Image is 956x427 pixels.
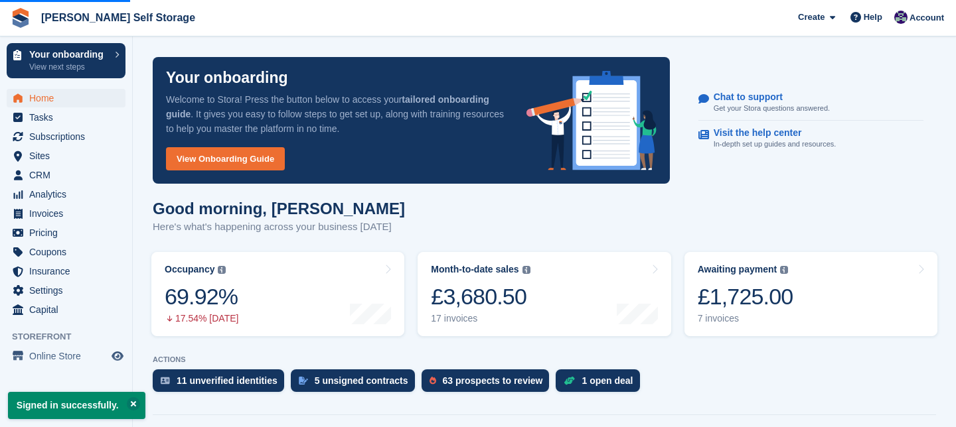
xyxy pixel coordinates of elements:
a: menu [7,347,125,365]
img: prospect-51fa495bee0391a8d652442698ab0144808aea92771e9ea1ae160a38d050c398.svg [430,377,436,385]
p: Welcome to Stora! Press the button below to access your . It gives you easy to follow steps to ge... [166,92,505,136]
a: menu [7,281,125,300]
div: £1,725.00 [698,283,793,310]
img: onboarding-info-6c161a55d2c0e0a8cae90662b2fe09162a5109e8cc188191df67fb4f79e88e88.svg [526,71,657,170]
img: verify_identity-adf6edd0f0f0b5bbfe63781bf79b02c33cf7c696d77639b501bdc392416b5a36.svg [161,377,170,385]
img: contract_signature_icon-13c848040528278c33f63329250d36e43548de30e8caae1d1a13099fd9432cc5.svg [299,377,308,385]
span: Pricing [29,223,109,242]
a: menu [7,89,125,107]
a: 1 open deal [556,369,646,398]
span: Subscriptions [29,127,109,146]
a: menu [7,300,125,319]
a: 63 prospects to review [422,369,556,398]
a: [PERSON_NAME] Self Storage [36,7,200,29]
span: Account [910,11,944,25]
span: CRM [29,166,109,184]
p: Your onboarding [166,70,288,86]
div: 69.92% [165,283,238,310]
span: Capital [29,300,109,319]
span: Storefront [12,330,132,343]
h1: Good morning, [PERSON_NAME] [153,200,405,217]
a: 11 unverified identities [153,369,291,398]
a: Your onboarding View next steps [7,43,125,78]
div: Month-to-date sales [431,264,518,275]
span: Invoices [29,204,109,223]
div: 11 unverified identities [177,375,278,386]
a: menu [7,262,125,280]
img: stora-icon-8386f47178a22dfd0bd8f6a31ec36ba5ce8667c1dd55bd0f319d3a0aa187defe.svg [11,8,31,28]
a: Preview store [110,348,125,364]
p: Visit the help center [714,127,826,139]
a: menu [7,127,125,146]
span: Insurance [29,262,109,280]
a: 5 unsigned contracts [291,369,422,398]
span: Help [864,11,882,24]
a: Occupancy 69.92% 17.54% [DATE] [151,252,404,336]
p: In-depth set up guides and resources. [714,139,836,150]
span: Settings [29,281,109,300]
span: Online Store [29,347,109,365]
span: Sites [29,147,109,165]
span: Home [29,89,109,107]
img: icon-info-grey-7440780725fd019a000dd9b08b2336e03edf1995a4989e88bcd33f0948082b44.svg [522,266,530,274]
p: Your onboarding [29,50,108,59]
a: menu [7,147,125,165]
span: Analytics [29,185,109,204]
p: View next steps [29,61,108,73]
a: menu [7,204,125,223]
a: Month-to-date sales £3,680.50 17 invoices [418,252,671,336]
img: icon-info-grey-7440780725fd019a000dd9b08b2336e03edf1995a4989e88bcd33f0948082b44.svg [218,266,226,274]
p: Chat to support [714,91,819,103]
img: Matthew Jones [894,11,908,24]
a: menu [7,185,125,204]
div: 17.54% [DATE] [165,313,238,324]
a: View Onboarding Guide [166,147,285,170]
div: 17 invoices [431,313,530,324]
div: £3,680.50 [431,283,530,310]
p: Here's what's happening across your business [DATE] [153,219,405,235]
span: Tasks [29,108,109,127]
span: Coupons [29,243,109,261]
p: Signed in successfully. [8,392,145,419]
a: menu [7,223,125,242]
p: ACTIONS [153,355,936,364]
div: Occupancy [165,264,214,275]
a: Chat to support Get your Stora questions answered. [698,85,923,121]
img: deal-1b604bf984904fb50ccaf53a9ad4b4a5d6e5aea283cecdc64d6e3604feb123c2.svg [564,376,575,385]
a: menu [7,243,125,261]
div: 63 prospects to review [443,375,543,386]
a: Awaiting payment £1,725.00 7 invoices [684,252,937,336]
p: Get your Stora questions answered. [714,103,830,114]
span: Create [798,11,825,24]
div: 7 invoices [698,313,793,324]
a: menu [7,166,125,184]
a: Visit the help center In-depth set up guides and resources. [698,121,923,156]
div: 5 unsigned contracts [315,375,408,386]
a: menu [7,108,125,127]
div: 1 open deal [582,375,633,386]
img: icon-info-grey-7440780725fd019a000dd9b08b2336e03edf1995a4989e88bcd33f0948082b44.svg [780,266,788,274]
div: Awaiting payment [698,264,777,275]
